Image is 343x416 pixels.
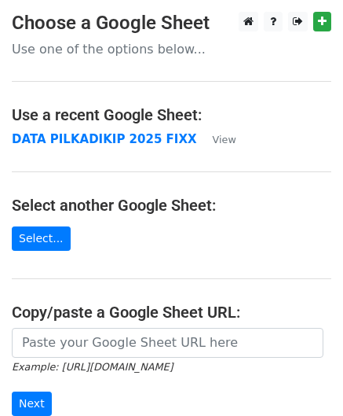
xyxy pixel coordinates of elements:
p: Use one of the options below... [12,41,331,57]
h4: Copy/paste a Google Sheet URL: [12,303,331,322]
input: Paste your Google Sheet URL here [12,328,323,358]
h4: Use a recent Google Sheet: [12,105,331,124]
a: DATA PILKADIKIP 2025 FIXX [12,132,197,146]
small: Example: [URL][DOMAIN_NAME] [12,361,173,373]
a: Select... [12,226,71,251]
a: View [197,132,236,146]
small: View [213,134,236,145]
h3: Choose a Google Sheet [12,12,331,35]
h4: Select another Google Sheet: [12,196,331,215]
input: Next [12,392,52,416]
